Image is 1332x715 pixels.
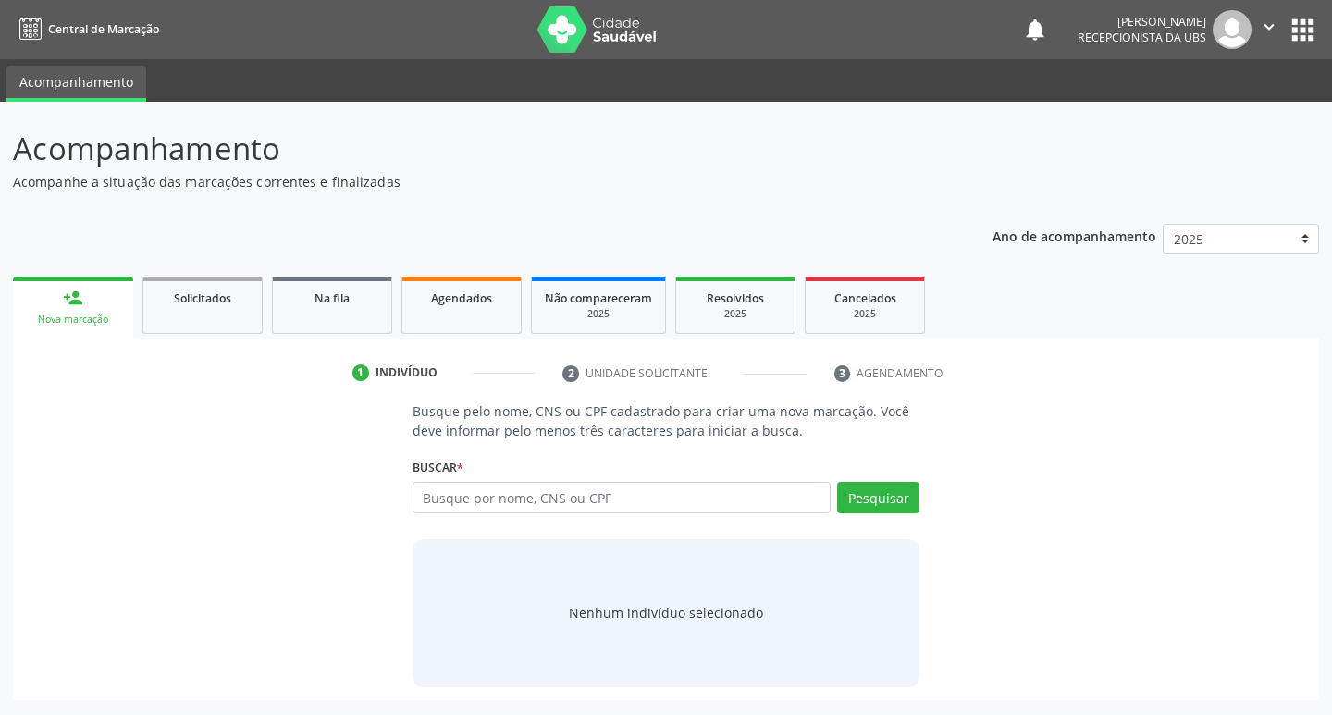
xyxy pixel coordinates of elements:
[1078,30,1206,45] span: Recepcionista da UBS
[376,364,438,381] div: Indivíduo
[413,482,832,513] input: Busque por nome, CNS ou CPF
[707,290,764,306] span: Resolvidos
[174,290,231,306] span: Solicitados
[314,290,350,306] span: Na fila
[63,288,83,308] div: person_add
[48,21,159,37] span: Central de Marcação
[13,172,927,191] p: Acompanhe a situação das marcações correntes e finalizadas
[13,14,159,44] a: Central de Marcação
[569,603,763,623] div: Nenhum indivíduo selecionado
[413,453,463,482] label: Buscar
[834,290,896,306] span: Cancelados
[1213,10,1252,49] img: img
[819,307,911,321] div: 2025
[26,313,120,327] div: Nova marcação
[837,482,919,513] button: Pesquisar
[545,290,652,306] span: Não compareceram
[545,307,652,321] div: 2025
[431,290,492,306] span: Agendados
[1022,17,1048,43] button: notifications
[689,307,782,321] div: 2025
[1252,10,1287,49] button: 
[13,126,927,172] p: Acompanhamento
[1078,14,1206,30] div: [PERSON_NAME]
[1259,17,1279,37] i: 
[352,364,369,381] div: 1
[1287,14,1319,46] button: apps
[413,401,920,440] p: Busque pelo nome, CNS ou CPF cadastrado para criar uma nova marcação. Você deve informar pelo men...
[993,224,1156,247] p: Ano de acompanhamento
[6,66,146,102] a: Acompanhamento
